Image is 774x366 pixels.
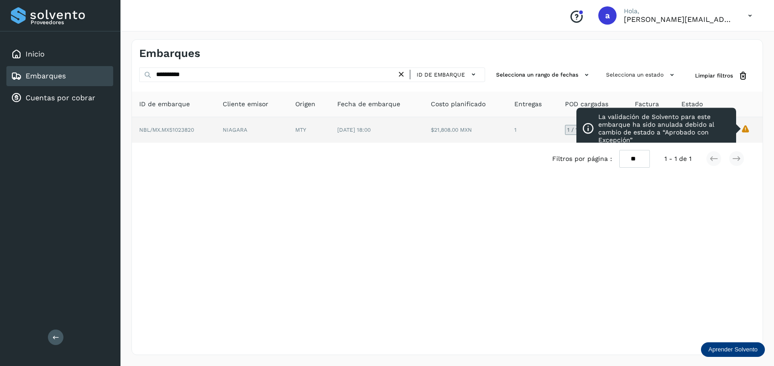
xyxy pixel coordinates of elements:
[414,68,481,81] button: ID de embarque
[635,99,659,109] span: Factura
[31,19,110,26] p: Proveedores
[139,127,194,133] span: NBL/MX.MX51023820
[26,93,95,102] a: Cuentas por cobrar
[6,44,113,64] div: Inicio
[223,99,268,109] span: Cliente emisor
[507,117,558,143] td: 1
[215,117,288,143] td: NIAGARA
[695,72,733,80] span: Limpiar filtros
[139,47,200,60] h4: Embarques
[602,67,680,82] button: Selecciona un estado
[295,99,315,109] span: Origen
[701,342,765,357] div: Aprender Solvento
[567,127,578,133] span: 1 / 1
[681,99,703,109] span: Estado
[514,99,542,109] span: Entregas
[708,346,758,353] p: Aprender Solvento
[431,99,486,109] span: Costo planificado
[26,50,45,58] a: Inicio
[624,7,733,15] p: Hola,
[6,66,113,86] div: Embarques
[492,67,595,82] button: Selecciona un rango de fechas
[664,154,691,164] span: 1 - 1 de 1
[417,71,465,79] span: ID de embarque
[26,72,66,80] a: Embarques
[288,117,330,143] td: MTY
[337,127,371,133] span: [DATE] 18:00
[424,117,507,143] td: $21,808.00 MXN
[565,99,608,109] span: POD cargadas
[624,15,733,24] p: arturo.garcia@solistica.com
[598,113,731,144] p: La validación de Solvento para este embarque ha sido anulada debido al cambio de estado a “Aproba...
[552,154,612,164] span: Filtros por página :
[6,88,113,108] div: Cuentas por cobrar
[688,67,755,84] button: Limpiar filtros
[337,99,400,109] span: Fecha de embarque
[139,99,190,109] span: ID de embarque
